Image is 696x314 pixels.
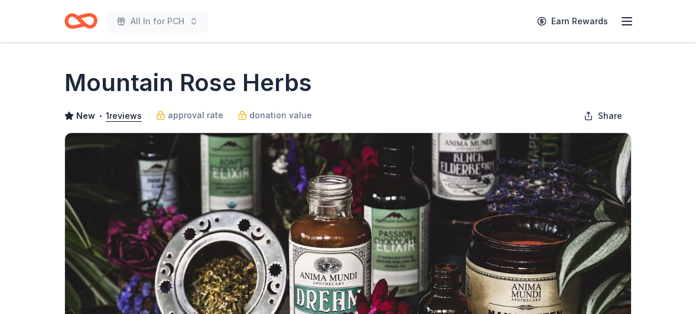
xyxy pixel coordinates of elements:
[64,66,312,99] h1: Mountain Rose Herbs
[249,108,312,122] span: donation value
[156,108,223,122] a: approval rate
[168,108,223,122] span: approval rate
[107,9,208,33] button: All In for PCH
[574,104,632,128] button: Share
[64,7,97,35] a: Home
[106,109,142,123] button: 1reviews
[238,108,312,122] a: donation value
[131,14,184,28] span: All In for PCH
[598,109,622,123] span: Share
[76,109,95,123] span: New
[530,11,615,32] a: Earn Rewards
[99,111,103,121] span: •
